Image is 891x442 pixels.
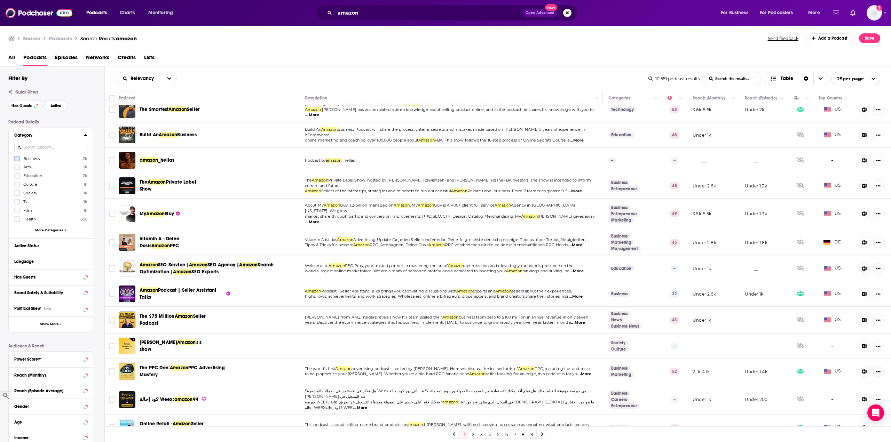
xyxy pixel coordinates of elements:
a: Education [608,266,634,271]
button: Brand Safety & Suitability [14,288,87,297]
a: Entrepreneur [608,186,640,192]
img: The $75 Million Amazon Seller Podcast [119,312,135,328]
a: The Amazon Private Label Show [119,177,135,194]
span: online marketing and coaching over 100,000 people about [305,138,418,143]
span: Episodes [55,52,78,66]
span: Guy [165,211,174,217]
a: Marketing [608,240,634,245]
span: Amazon [148,179,166,185]
button: Age [14,417,87,426]
div: Description [305,94,327,102]
button: Gender [14,402,87,410]
p: Under 1.3k [745,183,767,189]
a: The $75 MillionAmazonSeller Podcast [140,313,222,327]
a: Online Retail -AmazonSeller Podcast [140,420,220,434]
div: Reach (Monthly) [14,373,81,378]
a: Business [608,425,630,430]
span: Amazon [170,365,188,371]
span: ...More [570,138,584,143]
a: Add a Podcast [806,33,854,43]
a: The SmartestAmazonSeller [140,106,200,113]
span: Quick Filters [15,90,38,95]
span: [PERSON_NAME] [140,339,177,345]
span: Amazon [305,188,321,193]
a: Amazon Podcast | Seller Assistant Talks [119,286,135,302]
a: كود إحالة Weex: amazon94 [119,391,135,408]
a: Build AnAmazonBusiness [140,131,197,138]
button: Show More Button [873,422,884,433]
button: open menu [162,72,176,85]
button: Show More Button [873,104,884,115]
a: Business [608,391,630,396]
span: More [808,8,820,18]
button: Active Status [14,241,87,250]
span: Show More [40,322,59,326]
button: open menu [143,7,182,18]
span: Amazon [418,203,434,208]
a: 1 [461,430,468,439]
span: Amazon [168,106,187,112]
span: 25 per page [831,73,864,84]
span: Business [23,156,40,161]
span: Amazon [140,287,158,293]
button: Show More Button [873,129,884,140]
button: open menu [803,7,829,18]
p: -- [608,158,616,163]
div: Gender [14,404,81,409]
a: Technology [608,107,637,112]
button: Category [14,131,84,139]
div: Brand Safety & Suitability [14,290,81,295]
button: More Categories [14,228,87,232]
img: amazon_hellas [119,152,135,169]
span: Podcast by [305,158,326,163]
span: - [831,156,833,164]
a: Vitamin A - Deine DosisAmazonPPC [140,235,216,249]
button: open menu [716,7,757,18]
span: US [824,182,841,189]
div: Top Country [819,94,842,102]
a: AmazonPodcast | Seller Assistant Talks [140,287,230,301]
span: Film [23,208,32,213]
button: Choose View [765,72,828,85]
p: -- [671,157,678,164]
div: Has Guests [14,275,81,280]
p: __ [693,158,706,163]
button: Show More Button [873,314,884,326]
div: Power Score [668,94,677,102]
button: Save [859,33,880,43]
span: Amazon [159,132,177,138]
div: Reach (Monthly) [693,94,725,102]
p: 3.6k-5.6k [693,107,712,113]
p: Under 2k [745,107,764,113]
h3: Search [23,35,40,42]
a: Management [608,246,641,251]
div: Power Score™ [14,357,81,362]
a: Marketing [608,217,634,223]
span: Amazon [189,262,207,268]
span: Online Retail - [140,421,173,427]
div: Reach (Episode Average) [14,388,81,393]
span: Amazon [324,203,340,208]
a: Business [608,365,630,371]
a: Business [608,311,630,316]
a: Business [608,180,630,185]
div: Search podcasts, credits, & more... [322,5,584,21]
a: Show notifications dropdown [830,7,842,19]
a: Entrepreneur [608,211,640,217]
span: Agency in [GEOGRAPHIC_DATA], [US_STATE]. We grow [305,203,576,213]
span: 1k [84,182,87,187]
span: Sellers of the latest tips, strategies and mindsets to run a successful [321,188,451,193]
span: FBA. This show follows the 16-step process of Online Secrets Course a [435,138,569,143]
span: Amazon [239,262,258,268]
a: Tommy Amazon's's show [119,338,135,354]
button: Show More Button [873,263,884,274]
span: amazon [326,158,341,163]
span: SEO Agency | [207,262,239,268]
a: All [8,52,15,66]
span: , My [410,203,418,208]
span: Open Advanced [526,11,554,15]
a: Podchaser - Follow, Share and Rate Podcasts [6,6,72,19]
